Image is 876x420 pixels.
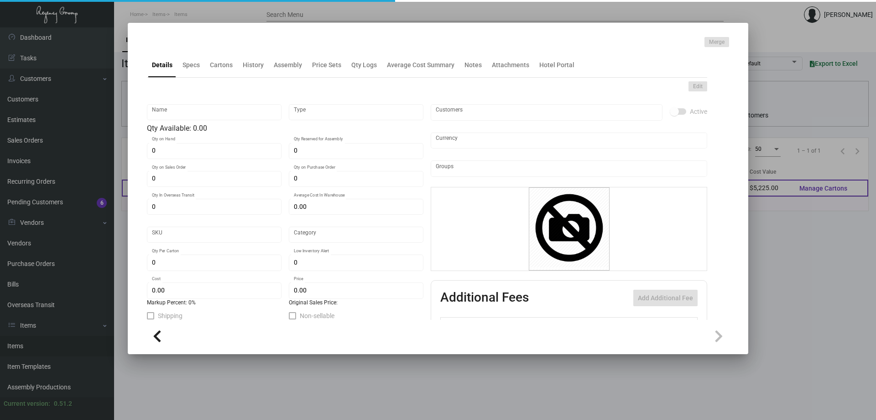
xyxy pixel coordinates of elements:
span: Add Additional Fee [638,294,693,302]
th: Cost [570,318,608,334]
div: Details [152,60,172,70]
div: Specs [182,60,200,70]
span: Non-sellable [300,310,334,321]
div: Qty Available: 0.00 [147,123,423,134]
th: Price type [646,318,687,334]
div: Price Sets [312,60,341,70]
span: Active [690,106,707,117]
input: Add new.. [436,165,703,172]
span: Edit [693,83,703,90]
div: Current version: [4,399,50,409]
div: Attachments [492,60,529,70]
div: Hotel Portal [539,60,574,70]
th: Type [468,318,570,334]
div: Notes [464,60,482,70]
button: Merge [704,37,729,47]
th: Price [608,318,646,334]
div: Qty Logs [351,60,377,70]
div: Cartons [210,60,233,70]
button: Add Additional Fee [633,290,698,306]
div: Average Cost Summary [387,60,454,70]
div: History [243,60,264,70]
span: Merge [709,38,725,46]
h2: Additional Fees [440,290,529,306]
input: Add new.. [436,109,658,116]
div: 0.51.2 [54,399,72,409]
button: Edit [688,81,707,91]
div: Assembly [274,60,302,70]
th: Active [441,318,469,334]
span: Shipping [158,310,182,321]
